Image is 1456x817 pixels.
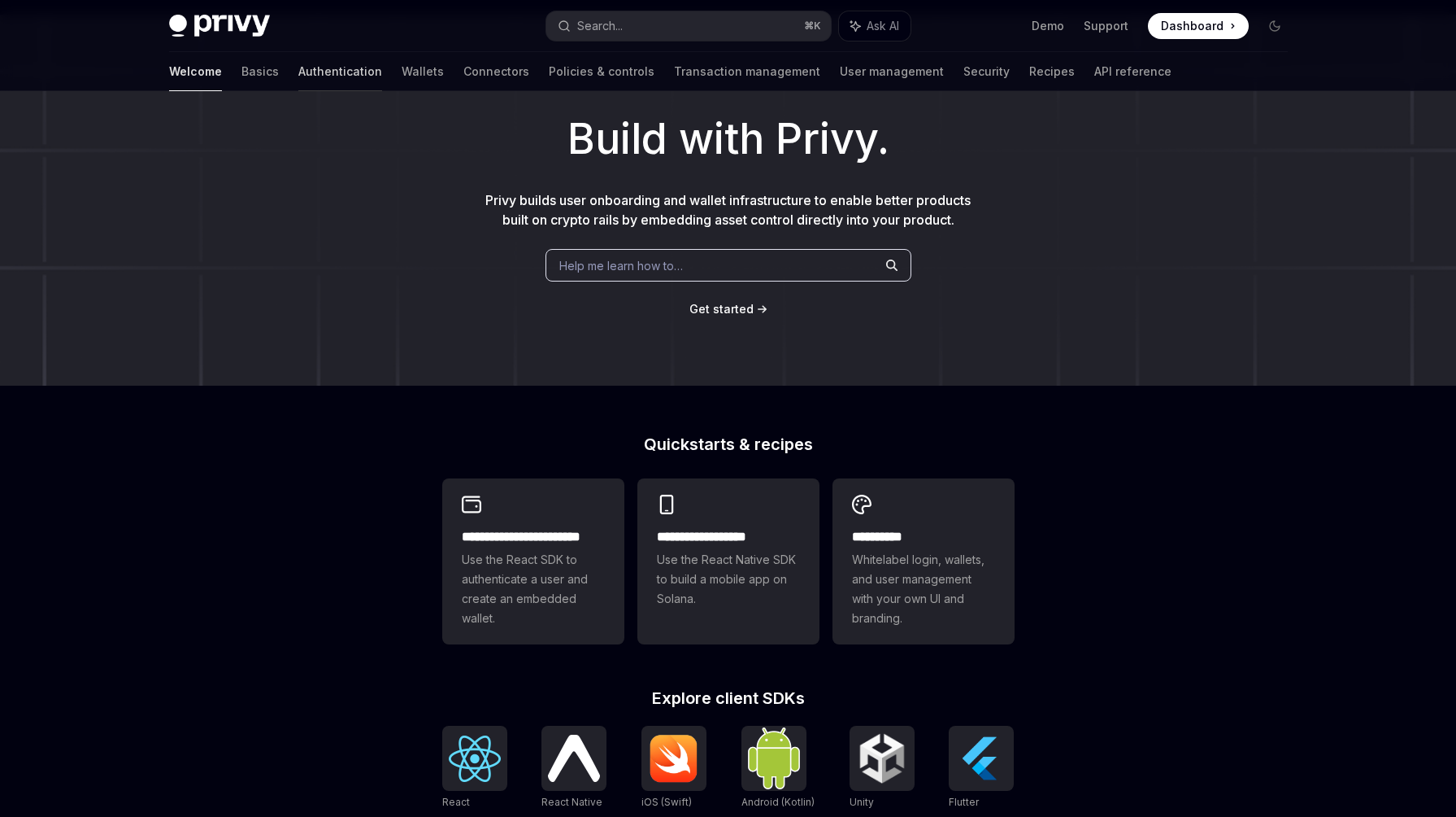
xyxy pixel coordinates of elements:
[689,301,754,317] a: Get started
[577,16,623,36] div: Search...
[559,257,683,274] span: Help me learn how to…
[298,52,382,91] a: Authentication
[541,796,602,808] span: React Native
[463,52,529,91] a: Connectors
[850,726,915,810] a: UnityUnity
[641,726,706,810] a: iOS (Swift)iOS (Swift)
[648,734,700,783] img: iOS (Swift)
[741,796,815,808] span: Android (Kotlin)
[1262,13,1288,39] button: Toggle dark mode
[462,550,605,628] span: Use the React SDK to authenticate a user and create an embedded wallet.
[963,52,1010,91] a: Security
[442,726,507,810] a: ReactReact
[442,436,1015,452] h2: Quickstarts & recipes
[1084,18,1128,34] a: Support
[804,20,821,33] span: ⌘ K
[485,192,971,228] span: Privy builds user onboarding and wallet infrastructure to enable better products built on crypto ...
[748,727,800,789] img: Android (Kotlin)
[541,726,606,810] a: React NativeReact Native
[546,11,831,41] button: Search...⌘K
[839,11,911,41] button: Ask AI
[1161,18,1223,34] span: Dashboard
[641,796,692,808] span: iOS (Swift)
[832,478,1015,644] a: **** *****Whitelabel login, wallets, and user management with your own UI and branding.
[549,52,654,91] a: Policies & controls
[442,690,1015,706] h2: Explore client SDKs
[867,18,899,34] span: Ask AI
[741,726,815,810] a: Android (Kotlin)Android (Kotlin)
[850,796,874,808] span: Unity
[852,550,995,628] span: Whitelabel login, wallets, and user management with your own UI and branding.
[840,52,944,91] a: User management
[657,550,800,609] span: Use the React Native SDK to build a mobile app on Solana.
[949,796,979,808] span: Flutter
[1148,13,1249,39] a: Dashboard
[241,52,279,91] a: Basics
[1029,52,1075,91] a: Recipes
[402,52,444,91] a: Wallets
[1032,18,1064,34] a: Demo
[548,735,600,781] img: React Native
[1094,52,1171,91] a: API reference
[637,478,819,644] a: **** **** **** ***Use the React Native SDK to build a mobile app on Solana.
[674,52,820,91] a: Transaction management
[949,726,1014,810] a: FlutterFlutter
[26,107,1430,171] h1: Build with Privy.
[955,732,1007,784] img: Flutter
[442,796,470,808] span: React
[169,15,270,37] img: dark logo
[856,732,908,784] img: Unity
[689,302,754,316] span: Get started
[169,52,222,91] a: Welcome
[449,736,501,782] img: React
